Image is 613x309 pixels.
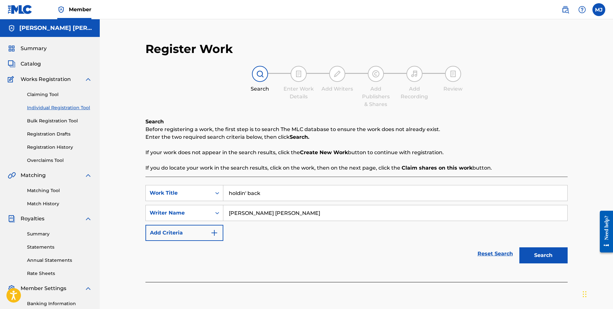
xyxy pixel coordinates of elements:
[411,70,418,78] img: step indicator icon for Add Recording
[449,70,457,78] img: step indicator icon for Review
[295,70,302,78] img: step indicator icon for Enter Work Details
[300,149,348,155] strong: Create New Work
[27,144,92,151] a: Registration History
[283,85,315,101] div: Enter Work Details
[27,91,92,98] a: Claiming Tool
[474,247,516,261] a: Reset Search
[19,24,92,32] h5: Martin Emil Jenkins
[150,189,208,197] div: Work Title
[69,6,91,13] span: Member
[437,85,469,93] div: Review
[8,24,15,32] img: Accounts
[27,157,92,164] a: Overclaims Tool
[8,5,33,14] img: MLC Logo
[21,215,44,223] span: Royalties
[583,285,587,304] div: Drag
[27,104,92,111] a: Individual Registration Tool
[576,3,589,16] div: Help
[27,118,92,124] a: Bulk Registration Tool
[398,85,431,101] div: Add Recording
[8,60,15,68] img: Catalog
[21,75,71,83] span: Works Registration
[8,75,16,83] img: Works Registration
[519,247,568,263] button: Search
[150,209,208,217] div: Writer Name
[84,172,92,179] img: expand
[57,6,65,13] img: Top Rightsholder
[595,206,613,257] iframe: Resource Center
[8,215,15,223] img: Royalties
[27,131,92,137] a: Registration Drafts
[84,285,92,292] img: expand
[145,185,568,267] form: Search Form
[210,229,218,237] img: 9d2ae6d4665cec9f34b9.svg
[290,134,309,140] strong: Search.
[592,3,605,16] div: User Menu
[8,45,15,52] img: Summary
[84,215,92,223] img: expand
[8,172,16,179] img: Matching
[27,257,92,264] a: Annual Statements
[84,75,92,83] img: expand
[8,60,41,68] a: CatalogCatalog
[27,244,92,251] a: Statements
[27,300,92,307] a: Banking Information
[145,126,568,133] p: Before registering a work, the first step is to search The MLC database to ensure the work does n...
[333,70,341,78] img: step indicator icon for Add Writers
[27,200,92,207] a: Match History
[244,85,276,93] div: Search
[145,149,568,156] p: If your work does not appear in the search results, click the button to continue with registration.
[145,119,164,125] b: Search
[145,225,223,241] button: Add Criteria
[21,172,46,179] span: Matching
[321,85,353,93] div: Add Writers
[581,278,613,309] iframe: Chat Widget
[562,6,569,13] img: search
[256,70,264,78] img: step indicator icon for Search
[145,42,233,56] h2: Register Work
[27,231,92,237] a: Summary
[8,45,47,52] a: SummarySummary
[21,60,41,68] span: Catalog
[8,285,15,292] img: Member Settings
[21,285,66,292] span: Member Settings
[360,85,392,108] div: Add Publishers & Shares
[559,3,572,16] a: Public Search
[578,6,586,13] img: help
[372,70,380,78] img: step indicator icon for Add Publishers & Shares
[21,45,47,52] span: Summary
[402,165,472,171] strong: Claim shares on this work
[27,187,92,194] a: Matching Tool
[145,164,568,172] p: If you do locate your work in the search results, click on the work, then on the next page, click...
[27,270,92,277] a: Rate Sheets
[145,133,568,141] p: Enter the two required search criteria below, then click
